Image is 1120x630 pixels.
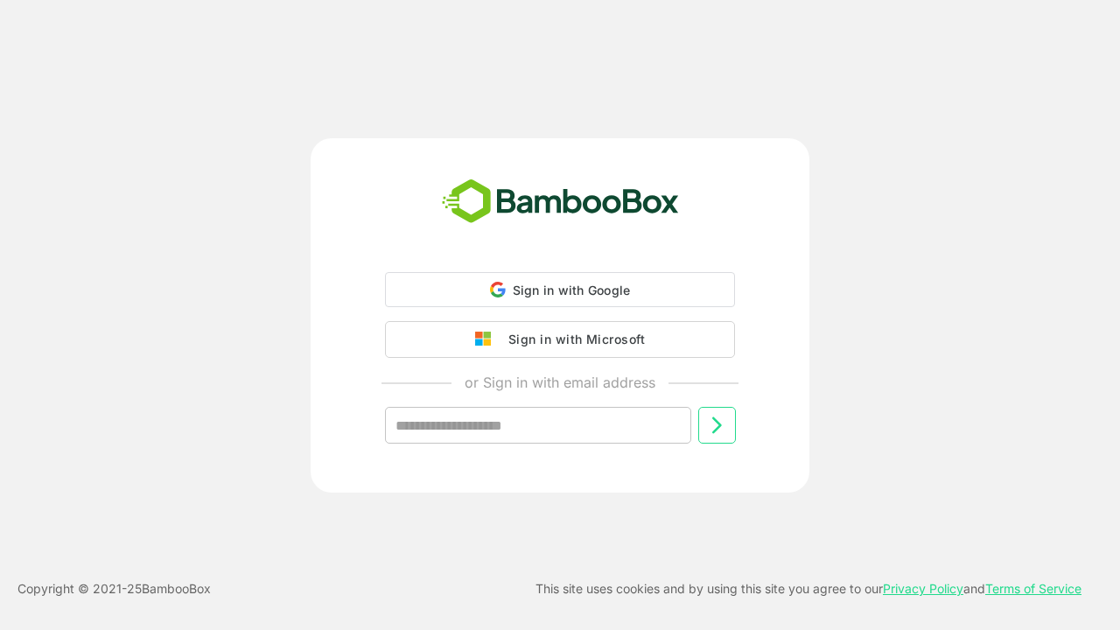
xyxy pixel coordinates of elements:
a: Terms of Service [985,581,1081,596]
img: bamboobox [432,173,689,231]
p: This site uses cookies and by using this site you agree to our and [535,578,1081,599]
div: Sign in with Google [385,272,735,307]
button: Sign in with Microsoft [385,321,735,358]
span: Sign in with Google [513,283,631,297]
p: or Sign in with email address [465,372,655,393]
a: Privacy Policy [883,581,963,596]
p: Copyright © 2021- 25 BambooBox [17,578,211,599]
div: Sign in with Microsoft [500,328,645,351]
img: google [475,332,500,347]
